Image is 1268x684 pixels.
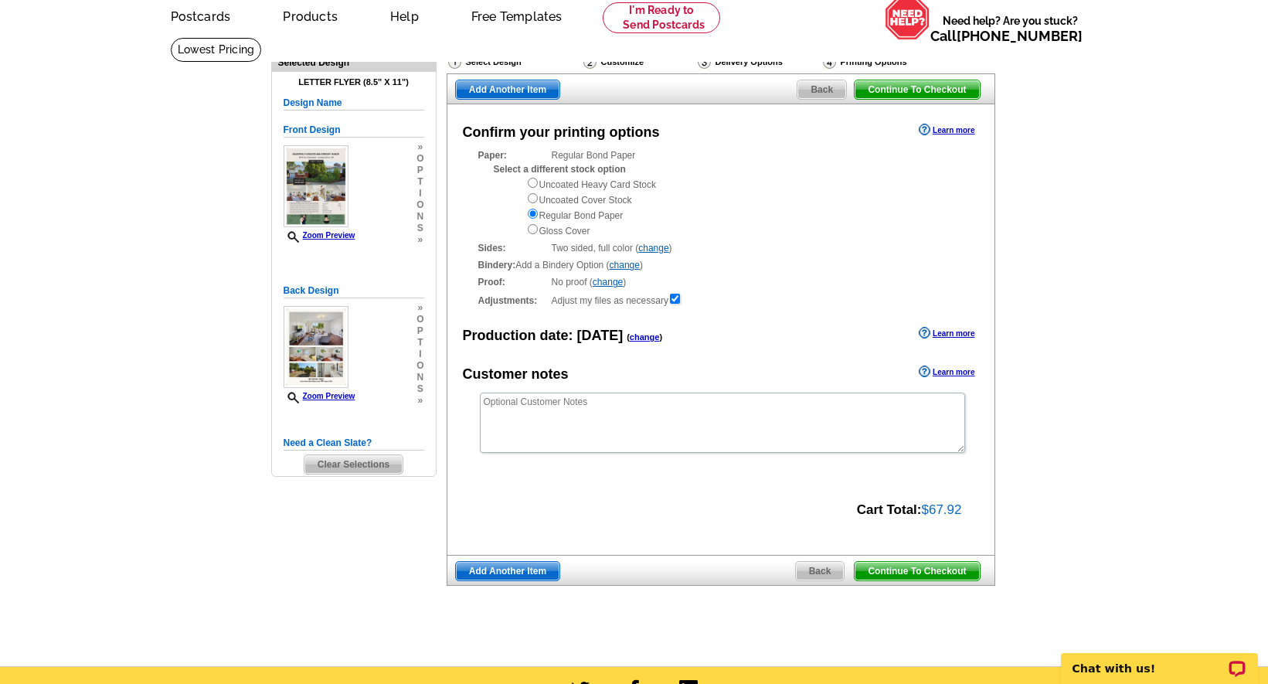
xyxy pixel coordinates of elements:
strong: Paper: [478,148,547,162]
div: No proof ( ) [478,275,964,289]
span: t [416,176,423,188]
div: Uncoated Heavy Card Stock Uncoated Cover Stock Regular Bond Paper Gloss Cover [526,176,964,238]
h5: Back Design [284,284,424,298]
span: i [416,349,423,360]
span: t [416,337,423,349]
strong: Adjustments: [478,294,547,308]
strong: Bindery: [478,260,516,271]
iframe: LiveChat chat widget [1051,635,1268,684]
span: Continue To Checkout [855,562,979,580]
span: n [416,372,423,383]
div: Customer notes [463,364,569,385]
a: Zoom Preview [284,392,355,400]
div: Two sided, full color ( ) [478,241,964,255]
span: Call [930,28,1083,44]
span: s [416,383,423,395]
img: small-thumb.jpg [284,306,348,388]
span: o [416,199,423,211]
span: » [416,302,423,314]
img: small-thumb.jpg [284,145,348,227]
strong: Sides: [478,241,547,255]
div: Production date: [463,325,663,346]
div: Adjust my files as necessary [478,292,964,308]
span: o [416,314,423,325]
div: Regular Bond Paper [478,148,964,238]
img: Printing Options & Summary [823,55,836,69]
span: » [416,141,423,153]
h5: Design Name [284,96,424,111]
img: Delivery Options [698,55,711,69]
div: Selected Design [272,55,436,70]
div: Delivery Options [696,54,821,73]
a: Zoom Preview [284,231,355,240]
span: $67.92 [922,502,962,517]
a: change [638,243,668,254]
a: Add Another Item [455,80,560,100]
span: Add Another Item [456,562,559,580]
a: change [630,332,660,342]
span: Back [797,80,846,99]
strong: Cart Total: [857,502,922,517]
h5: Front Design [284,123,424,138]
span: s [416,223,423,234]
a: Learn more [919,327,974,339]
span: o [416,153,423,165]
span: Continue To Checkout [855,80,979,99]
span: i [416,188,423,199]
div: Printing Options [821,54,957,73]
span: o [416,360,423,372]
span: » [416,395,423,407]
a: change [593,277,623,288]
strong: Select a different stock option [494,164,626,175]
span: n [416,211,423,223]
span: [DATE] [577,328,624,343]
span: Back [796,562,845,580]
a: Add Another Item [455,561,560,581]
h4: Letter Flyer (8.5" x 11") [284,77,424,87]
a: Back [795,561,845,581]
div: Select Design [447,54,582,73]
img: Customize [583,55,597,69]
span: ( ) [627,332,662,342]
span: p [416,325,423,337]
strong: Proof: [478,275,547,289]
h5: Need a Clean Slate? [284,436,424,451]
a: Back [797,80,847,100]
span: » [416,234,423,246]
img: Select Design [448,55,461,69]
div: Confirm your printing options [463,122,660,143]
a: Learn more [919,124,974,136]
a: Learn more [919,366,974,378]
div: Customize [582,54,696,70]
span: Add Another Item [456,80,559,99]
div: Add a Bindery Option ( ) [478,258,964,272]
span: Need help? Are you stuck? [930,13,1090,44]
span: p [416,165,423,176]
a: [PHONE_NUMBER] [957,28,1083,44]
span: Clear Selections [304,455,403,474]
a: change [610,260,640,271]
